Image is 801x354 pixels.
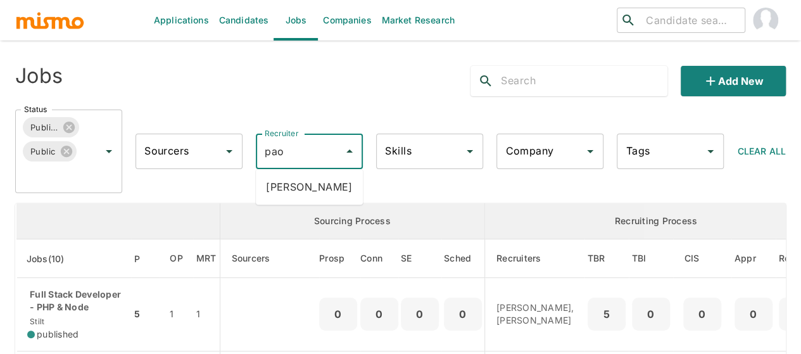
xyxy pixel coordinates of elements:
[593,305,621,323] p: 5
[23,144,63,159] span: Public
[738,146,786,156] span: Clear All
[23,120,66,135] span: Published
[702,142,719,160] button: Open
[193,239,220,278] th: Market Research Total
[220,203,485,239] th: Sourcing Process
[584,239,629,278] th: To Be Reviewed
[324,305,352,323] p: 0
[731,239,776,278] th: Approved
[256,174,363,199] li: [PERSON_NAME]
[100,142,118,160] button: Open
[681,66,786,96] button: Add new
[688,305,716,323] p: 0
[27,251,81,267] span: Jobs(10)
[441,239,485,278] th: Sched
[131,239,160,278] th: Priority
[581,142,599,160] button: Open
[485,239,584,278] th: Recruiters
[365,305,393,323] p: 0
[220,239,319,278] th: Sourcers
[449,305,477,323] p: 0
[341,142,358,160] button: Close
[134,251,156,267] span: P
[461,142,479,160] button: Open
[160,278,193,351] td: 1
[501,71,667,91] input: Search
[470,66,501,96] button: search
[160,239,193,278] th: Open Positions
[24,104,47,115] label: Status
[360,239,398,278] th: Connections
[27,317,44,326] span: Stilt
[673,239,731,278] th: Client Interview Scheduled
[753,8,778,33] img: Maia Reyes
[193,278,220,351] td: 1
[15,11,85,30] img: logo
[131,278,160,351] td: 5
[265,128,298,139] label: Recruiter
[23,141,77,161] div: Public
[398,239,441,278] th: Sent Emails
[740,305,767,323] p: 0
[15,63,63,89] h4: Jobs
[220,142,238,160] button: Open
[496,301,574,327] p: [PERSON_NAME], [PERSON_NAME]
[23,117,79,137] div: Published
[27,288,121,313] p: Full Stack Developer - PHP & Node
[637,305,665,323] p: 0
[37,328,79,341] span: published
[319,239,360,278] th: Prospects
[406,305,434,323] p: 0
[641,11,740,29] input: Candidate search
[629,239,673,278] th: To Be Interviewed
